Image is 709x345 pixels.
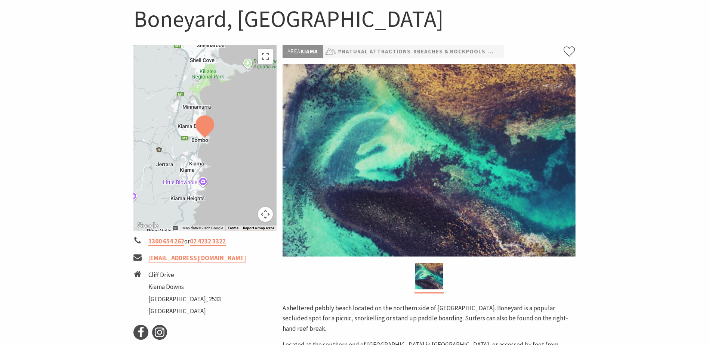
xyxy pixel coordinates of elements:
li: or [133,236,277,246]
span: Map data ©2025 Google [182,226,223,230]
a: 02 4232 3322 [190,237,226,246]
a: #Natural Attractions [338,47,411,56]
button: Keyboard shortcuts [173,226,178,231]
img: Boneyard Kiama [283,64,576,257]
a: #Beaches & Rockpools [413,47,485,56]
button: Toggle fullscreen view [258,49,273,64]
li: [GEOGRAPHIC_DATA] [148,306,221,316]
a: [EMAIL_ADDRESS][DOMAIN_NAME] [148,254,246,262]
h1: Boneyard, [GEOGRAPHIC_DATA] [133,4,576,34]
p: A sheltered pebbly beach located on the northern side of [GEOGRAPHIC_DATA]. Boneyard is a popular... [283,303,576,334]
a: Terms (opens in new tab) [228,226,238,230]
a: 1300 654 262 [148,237,184,246]
li: Cliff Drive [148,270,221,280]
li: Kiama Downs [148,282,221,292]
a: Report a map error [243,226,274,230]
a: Open this area in Google Maps (opens a new window) [135,221,160,231]
button: Map camera controls [258,207,273,222]
span: Area [287,48,300,55]
p: Kiama [283,45,323,58]
li: [GEOGRAPHIC_DATA], 2533 [148,294,221,304]
img: Boneyard Kiama [415,263,443,289]
img: Google [135,221,160,231]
